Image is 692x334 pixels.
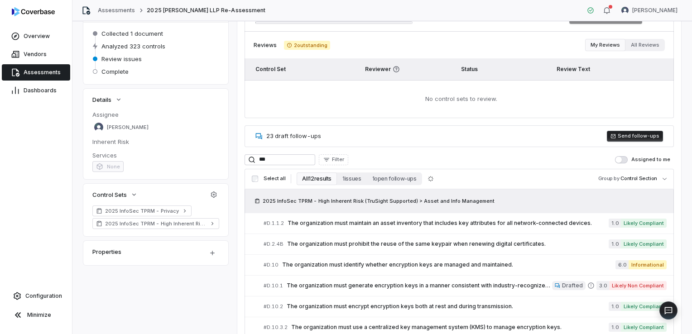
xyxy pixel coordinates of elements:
[615,156,628,163] button: Assigned to me
[90,91,125,108] button: Details
[4,288,68,304] a: Configuration
[332,156,344,163] span: Filter
[92,95,111,104] span: Details
[92,191,127,199] span: Control Sets
[92,110,219,119] dt: Assignee
[621,323,667,332] span: Likely Compliant
[255,66,286,72] span: Control Set
[101,67,129,76] span: Complete
[264,303,283,310] span: # D.10.2
[266,132,321,139] span: 23 draft follow-ups
[632,7,678,14] span: [PERSON_NAME]
[2,28,70,44] a: Overview
[291,324,609,331] span: The organization must use a centralized key management system (KMS) to manage encryption keys.
[562,282,583,289] span: Drafted
[92,138,219,146] dt: Inherent Risk
[621,7,629,14] img: Isaac Mousel avatar
[629,260,667,269] span: Informational
[264,276,667,296] a: #D.10.1The organization must generate encryption keys in a manner consistent with industry-recogn...
[101,29,163,38] span: Collected 1 document
[585,39,625,51] button: My Reviews
[621,219,667,228] span: Likely Compliant
[615,260,629,269] span: 6.0
[147,7,265,14] span: 2025 [PERSON_NAME] LLP Re-Assessment
[94,123,103,132] img: Isaac Mousel avatar
[609,219,620,228] span: 1.0
[598,175,620,181] span: Group by
[264,220,284,227] span: # D.1.1.2
[287,282,552,289] span: The organization must generate encryption keys in a manner consistent with industry-recognized ke...
[557,66,590,72] span: Review Text
[264,213,667,234] a: #D.1.1.2The organization must maintain an asset inventory that includes key attributes for all ne...
[288,219,609,227] span: The organization must maintain an asset inventory that includes key attributes for all network-co...
[264,296,667,317] a: #D.10.2The organization must encrypt encryption keys both at rest and during transmission.1.0Like...
[287,303,609,310] span: The organization must encrypt encryption keys both at rest and during transmission.
[264,282,283,289] span: # D.10.1
[92,151,219,159] dt: Services
[90,186,140,203] button: Control Sets
[101,42,165,50] span: Analyzed 323 controls
[24,51,47,58] span: Vendors
[287,240,609,248] span: The organization must prohibit the reuse of the same keypair when renewing digital certificates.
[2,64,70,81] a: Assessments
[24,87,57,94] span: Dashboards
[101,55,142,63] span: Review issues
[264,234,667,254] a: #D.2.4BThe organization must prohibit the reuse of the same keypair when renewing digital certifi...
[621,239,667,248] span: Likely Compliant
[615,156,670,163] label: Assigned to me
[621,302,667,311] span: Likely Compliant
[245,80,674,118] td: No control sets to review.
[284,41,330,50] span: 2 outstanding
[98,7,135,14] a: Assessments
[461,66,478,72] span: Status
[92,218,219,229] a: 2025 InfoSec TPRM - High Inherent Risk (TruSight Supported)
[282,261,615,268] span: The organization must identify whether encryption keys are managed and maintained.
[596,281,609,290] span: 3.0
[609,323,620,332] span: 1.0
[616,4,683,17] button: Isaac Mousel avatar[PERSON_NAME]
[92,205,192,216] a: 2025 InfoSec TPRM - Privacy
[105,220,207,227] span: 2025 InfoSec TPRM - High Inherent Risk (TruSight Supported)
[2,46,70,62] a: Vendors
[625,39,665,51] button: All Reviews
[12,7,55,16] img: logo-D7KZi-bG.svg
[264,262,279,268] span: # D.10
[319,154,348,165] button: Filter
[609,239,620,248] span: 1.0
[337,172,366,185] button: 1 issues
[264,175,285,182] span: Select all
[25,292,62,300] span: Configuration
[254,42,277,49] span: Reviews
[609,281,667,290] span: Likely Non Compliant
[585,39,665,51] div: Review filter
[365,66,450,73] span: Reviewer
[24,69,61,76] span: Assessments
[4,306,68,324] button: Minimize
[27,311,51,319] span: Minimize
[252,176,258,182] input: Select all
[263,197,495,205] span: 2025 InfoSec TPRM - High Inherent Risk (TruSight Supported) > Asset and Info Management
[264,324,288,331] span: # D.10.3.2
[367,172,422,185] button: 1 open follow-ups
[2,82,70,99] a: Dashboards
[297,172,337,185] button: All 12 results
[105,207,179,215] span: 2025 InfoSec TPRM - Privacy
[609,302,620,311] span: 1.0
[607,131,663,142] button: Send follow-ups
[264,241,284,248] span: # D.2.4B
[24,33,50,40] span: Overview
[264,255,667,275] a: #D.10The organization must identify whether encryption keys are managed and maintained.6.0Informa...
[107,124,149,131] span: [PERSON_NAME]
